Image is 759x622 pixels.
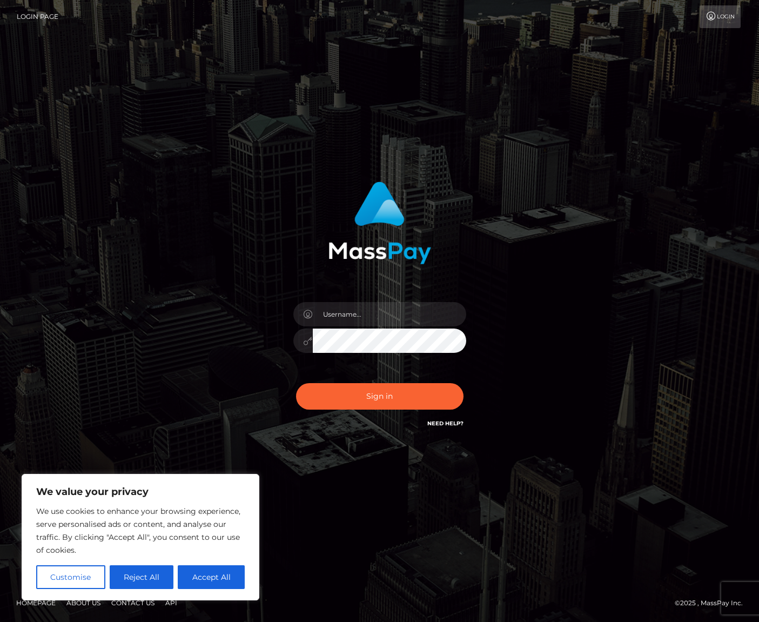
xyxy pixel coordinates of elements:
[178,565,245,589] button: Accept All
[675,597,751,609] div: © 2025 , MassPay Inc.
[17,5,58,28] a: Login Page
[313,302,466,326] input: Username...
[700,5,741,28] a: Login
[36,485,245,498] p: We value your privacy
[427,420,464,427] a: Need Help?
[107,594,159,611] a: Contact Us
[12,594,60,611] a: Homepage
[161,594,182,611] a: API
[22,474,259,600] div: We value your privacy
[36,565,105,589] button: Customise
[36,505,245,557] p: We use cookies to enhance your browsing experience, serve personalised ads or content, and analys...
[62,594,105,611] a: About Us
[296,383,464,410] button: Sign in
[328,182,431,264] img: MassPay Login
[110,565,174,589] button: Reject All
